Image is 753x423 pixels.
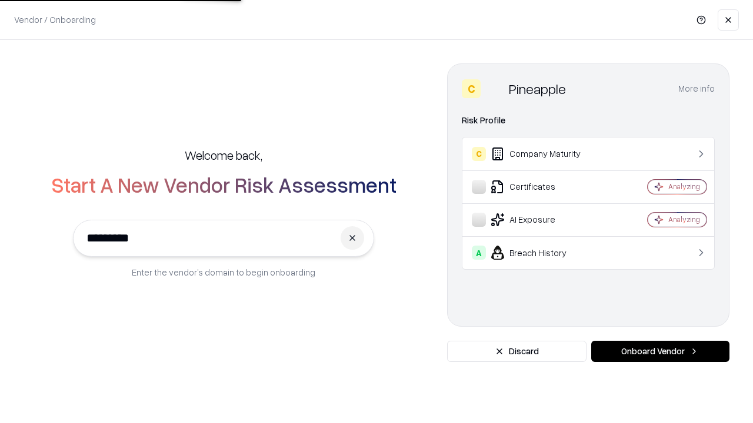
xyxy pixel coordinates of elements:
[678,78,715,99] button: More info
[591,341,729,362] button: Onboard Vendor
[668,182,700,192] div: Analyzing
[509,79,566,98] div: Pineapple
[472,180,612,194] div: Certificates
[472,246,486,260] div: A
[472,213,612,227] div: AI Exposure
[668,214,700,224] div: Analyzing
[472,246,612,260] div: Breach History
[462,113,715,127] div: Risk Profile
[472,147,612,161] div: Company Maturity
[14,14,96,26] p: Vendor / Onboarding
[185,147,262,163] h5: Welcome back,
[462,79,481,98] div: C
[51,173,397,196] h2: Start A New Vendor Risk Assessment
[472,147,486,161] div: C
[447,341,587,362] button: Discard
[485,79,504,98] img: Pineapple
[132,266,315,278] p: Enter the vendor’s domain to begin onboarding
